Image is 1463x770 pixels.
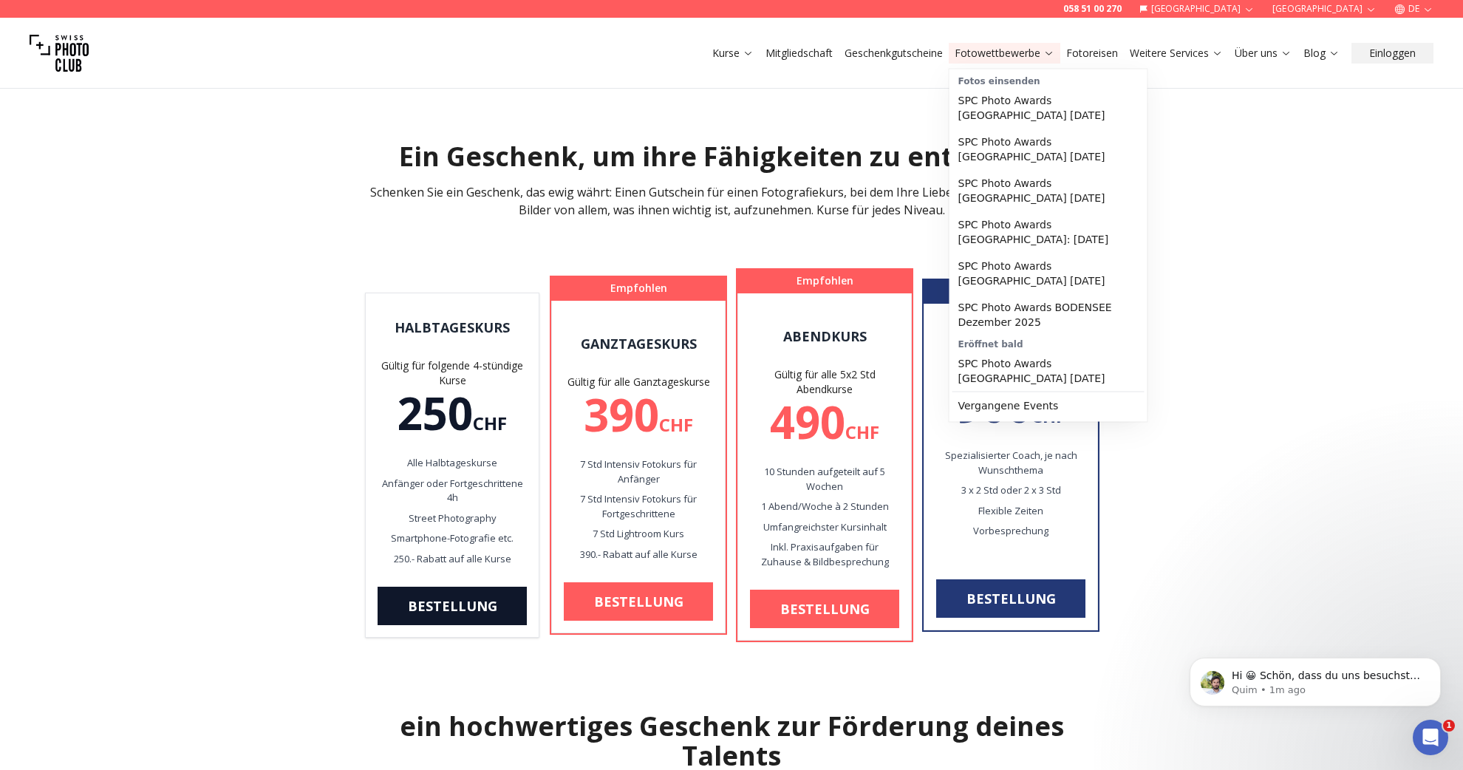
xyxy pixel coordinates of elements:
p: 3 x 2 Std oder 2 x 3 Std [936,483,1085,498]
img: Swiss photo club [30,24,89,83]
div: 390 [564,392,713,437]
h1: Ein Geschenk, um ihre Fähigkeiten zu entwickeln. [164,142,1299,171]
a: SPC Photo Awards [GEOGRAPHIC_DATA] [DATE] [952,350,1145,392]
button: Fotoreisen [1060,43,1124,64]
p: Umfangreichster Kursinhalt [750,520,899,535]
div: Abendkurs [750,326,899,347]
div: Empfohlen [738,270,911,291]
a: 058 51 00 270 [1063,3,1122,15]
p: 250.- Rabatt auf alle Kurse [378,552,527,567]
a: Bestellung [564,582,713,621]
p: Street Photography [378,511,527,526]
button: Kurse [706,43,760,64]
div: Eröffnet bald [952,335,1145,350]
a: Geschenkgutscheine [845,46,943,61]
p: Smartphone-Fotografie etc. [378,531,527,546]
button: Über uns [1229,43,1297,64]
div: Gültig für folgende 4-stündige Kurse [378,358,527,388]
p: 7 Std Intensiv Fotokurs für Anfänger [564,457,713,486]
div: Fotos einsenden [952,72,1145,87]
a: Vergangene Events [952,392,1145,419]
a: Bestellung [378,587,527,625]
a: Kurse [712,46,754,61]
p: Schenken Sie ein Geschenk, das ewig währt: Einen Gutschein für einen Fotografiekurs, bei dem Ihre... [353,183,1110,219]
p: Alle Halbtageskurse [378,456,527,471]
div: Ganztageskurs [564,333,713,354]
p: Spezialisierter Coach, je nach Wunschthema [936,449,1085,477]
p: 7 Std Lightroom Kurs [564,527,713,542]
div: 6 Stunden Paket [936,366,1085,381]
a: SPC Photo Awards [GEOGRAPHIC_DATA] [DATE] [952,170,1145,211]
a: Bestellung [936,579,1085,618]
a: SPC Photo Awards [GEOGRAPHIC_DATA] [DATE] [952,87,1145,129]
p: 10 Stunden aufgeteilt auf 5 Wochen [750,465,899,494]
a: Blog [1303,46,1340,61]
span: 1 [1443,720,1455,732]
a: Weitere Services [1130,46,1223,61]
div: 250 [378,391,527,435]
p: 390.- Rabatt auf alle Kurse [564,548,713,562]
a: Mitgliedschaft [765,46,833,61]
p: 1 Abend/Woche à 2 Stunden [750,500,899,514]
a: SPC Photo Awards [GEOGRAPHIC_DATA] [DATE] [952,253,1145,294]
div: 490 [750,400,899,444]
a: SPC Photo Awards [GEOGRAPHIC_DATA]: [DATE] [952,211,1145,253]
p: Anfänger oder Fortgeschrittene 4h [378,477,527,505]
button: Mitgliedschaft [760,43,839,64]
div: * BESTE OPTION * [924,281,1097,301]
p: Vorbesprechung [936,524,1085,539]
button: Blog [1297,43,1346,64]
button: Geschenkgutscheine [839,43,949,64]
a: Fotowettbewerbe [955,46,1054,61]
div: Empfohlen [552,278,725,299]
iframe: Intercom notifications message [1167,627,1463,730]
a: Fotoreisen [1066,46,1118,61]
div: Einzelcoaching [936,324,1085,345]
span: CHF [845,420,879,444]
a: Über uns [1235,46,1292,61]
p: Flexible Zeiten [936,504,1085,519]
span: CHF [659,412,693,437]
button: Weitere Services [1124,43,1229,64]
div: 900 [936,384,1085,428]
div: HALBTAGESKURS [378,317,527,338]
a: SPC Photo Awards BODENSEE Dezember 2025 [952,294,1145,335]
span: CHF [473,411,507,435]
iframe: Intercom live chat [1413,720,1448,755]
div: Gültig für alle 5x2 Std Abendkurse [750,367,899,397]
p: 7 Std Intensiv Fotokurs für Fortgeschrittene [564,492,713,521]
p: Inkl. Praxisaufgaben für Zuhause & Bildbesprechung [750,540,899,569]
button: Einloggen [1351,43,1433,64]
a: Bestellung [750,590,899,628]
button: Fotowettbewerbe [949,43,1060,64]
div: Gültig für alle Ganztageskurse [564,375,713,389]
a: SPC Photo Awards [GEOGRAPHIC_DATA] [DATE] [952,129,1145,170]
